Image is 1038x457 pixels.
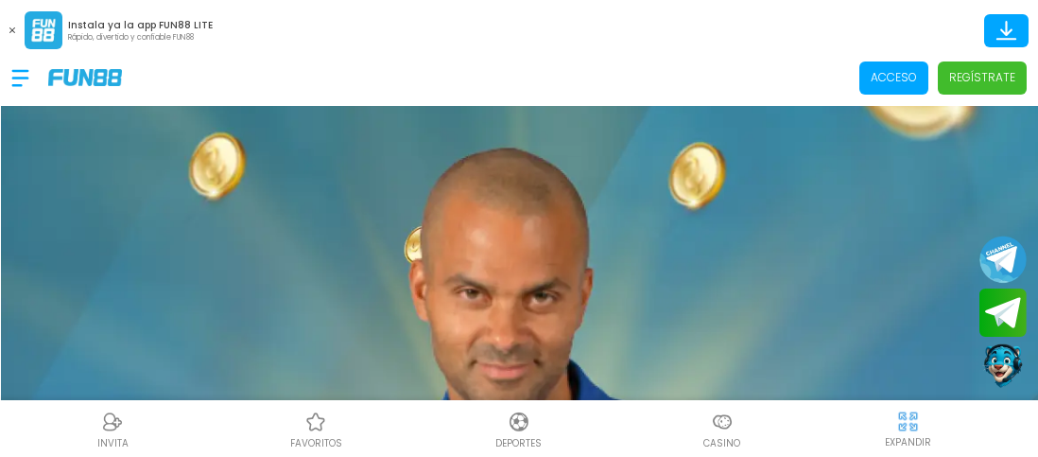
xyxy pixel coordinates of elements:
img: hide [896,410,920,433]
p: Instala ya la app FUN88 LITE [68,18,213,32]
p: Acceso [871,69,917,86]
img: Referral [101,411,124,433]
a: CasinoCasinoCasino [620,408,823,450]
p: Casino [703,436,740,450]
img: Company Logo [48,69,122,85]
p: Regístrate [949,69,1015,86]
a: ReferralReferralINVITA [11,408,215,450]
p: favoritos [290,436,342,450]
a: Casino FavoritosCasino Favoritosfavoritos [215,408,418,450]
button: Contact customer service [979,342,1027,391]
button: Join telegram [979,289,1027,338]
a: DeportesDeportesDeportes [418,408,621,450]
p: Deportes [495,436,542,450]
p: EXPANDIR [885,435,931,449]
img: Casino [711,411,734,433]
p: INVITA [97,436,129,450]
p: Rápido, divertido y confiable FUN88 [68,32,213,44]
img: Casino Favoritos [304,411,327,433]
img: App Logo [25,11,62,49]
img: Deportes [508,411,530,433]
button: Join telegram channel [979,235,1027,284]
